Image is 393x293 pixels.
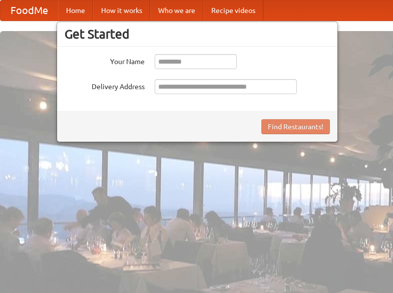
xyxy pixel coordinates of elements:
[93,1,150,21] a: How it works
[65,27,330,42] h3: Get Started
[261,119,330,134] button: Find Restaurants!
[150,1,203,21] a: Who we are
[58,1,93,21] a: Home
[203,1,263,21] a: Recipe videos
[65,79,145,92] label: Delivery Address
[1,1,58,21] a: FoodMe
[65,54,145,67] label: Your Name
